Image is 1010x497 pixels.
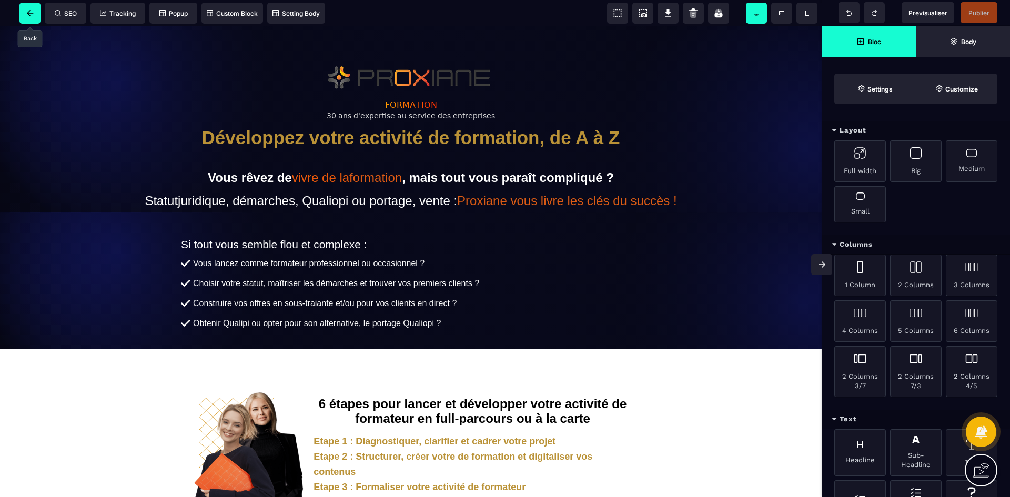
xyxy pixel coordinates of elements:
[908,9,947,17] span: Previsualiser
[193,252,637,262] div: Choisir votre statut, maîtriser les démarches et trouver vos premiers clients ?
[946,346,997,397] div: 2 Columns 4/5
[822,410,1010,429] div: Text
[890,429,942,476] div: Sub-Headline
[193,232,637,242] div: Vous lancez comme formateur professionnel ou occasionnel ?
[607,3,628,24] span: View components
[207,9,258,17] span: Custom Block
[868,38,881,46] strong: Bloc
[916,26,1010,57] span: Open Layer Manager
[916,74,997,104] span: Open Style Manager
[946,255,997,296] div: 3 Columns
[145,144,614,181] span: Statut
[834,346,886,397] div: 2 Columns 3/7
[822,121,1010,140] div: Layout
[193,292,637,302] div: Obtenir Qualipi ou opter pour son alternative, le portage Qualiopi ?
[890,140,942,182] div: Big
[834,186,886,222] div: Small
[867,85,893,93] strong: Settings
[834,140,886,182] div: Full width
[159,9,188,17] span: Popup
[945,85,978,93] strong: Customize
[946,140,997,182] div: Medium
[314,365,632,405] h1: 6 étapes pour lancer et développer votre activité de formateur en full-parcours ou à la carte
[822,235,1010,255] div: Columns
[890,300,942,342] div: 5 Columns
[834,300,886,342] div: 4 Columns
[632,3,653,24] span: Screenshot
[890,255,942,296] div: 2 Columns
[902,2,954,23] span: Preview
[272,9,320,17] span: Setting Body
[190,365,314,495] img: 992e97f4f7af75f019d4ab5ada49b198_f388eb8e8388d19177bbcff411410e65_Design_sans_titre(2).png
[834,429,886,476] div: Headline
[181,212,639,225] div: Si tout vous semble flou et complexe :
[968,9,989,17] span: Publier
[8,135,814,186] h2: juridique, démarches, Qualiopi ou portage, vente :
[834,74,916,104] span: Settings
[100,9,136,17] span: Tracking
[961,38,976,46] strong: Body
[946,300,997,342] div: 6 Columns
[402,144,614,158] b: , mais tout vous paraît compliqué ?
[318,29,504,96] img: 827c06fe3bcf139ea89aca3c9da19414_LOGO_avec_texte.png
[890,346,942,397] div: 2 Columns 7/3
[55,9,77,17] span: SEO
[822,26,916,57] span: Open Blocks
[946,429,997,476] div: Text
[834,255,886,296] div: 1 Column
[208,144,292,158] b: Vous rêvez de
[8,96,814,127] h1: Développez votre activité de formation, de A à Z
